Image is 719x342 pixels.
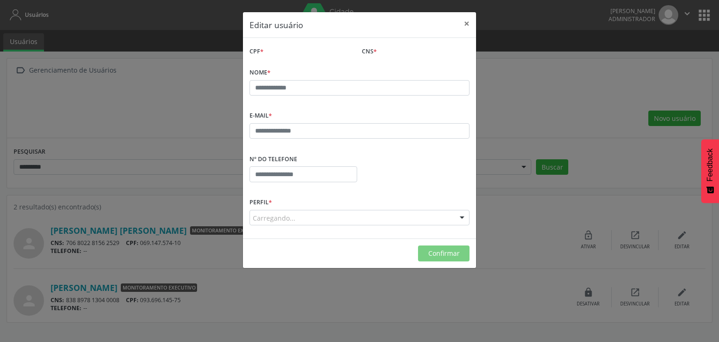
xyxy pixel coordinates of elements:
[249,195,272,210] label: Perfil
[706,149,714,181] span: Feedback
[249,19,303,31] h5: Editar usuário
[428,249,460,258] span: Confirmar
[249,109,272,123] label: E-mail
[253,213,295,223] span: Carregando...
[457,12,476,35] button: Close
[249,66,271,80] label: Nome
[249,45,264,59] label: CPF
[249,152,297,166] label: Nº do Telefone
[418,245,470,261] button: Confirmar
[362,45,377,59] label: CNS
[701,139,719,203] button: Feedback - Mostrar pesquisa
